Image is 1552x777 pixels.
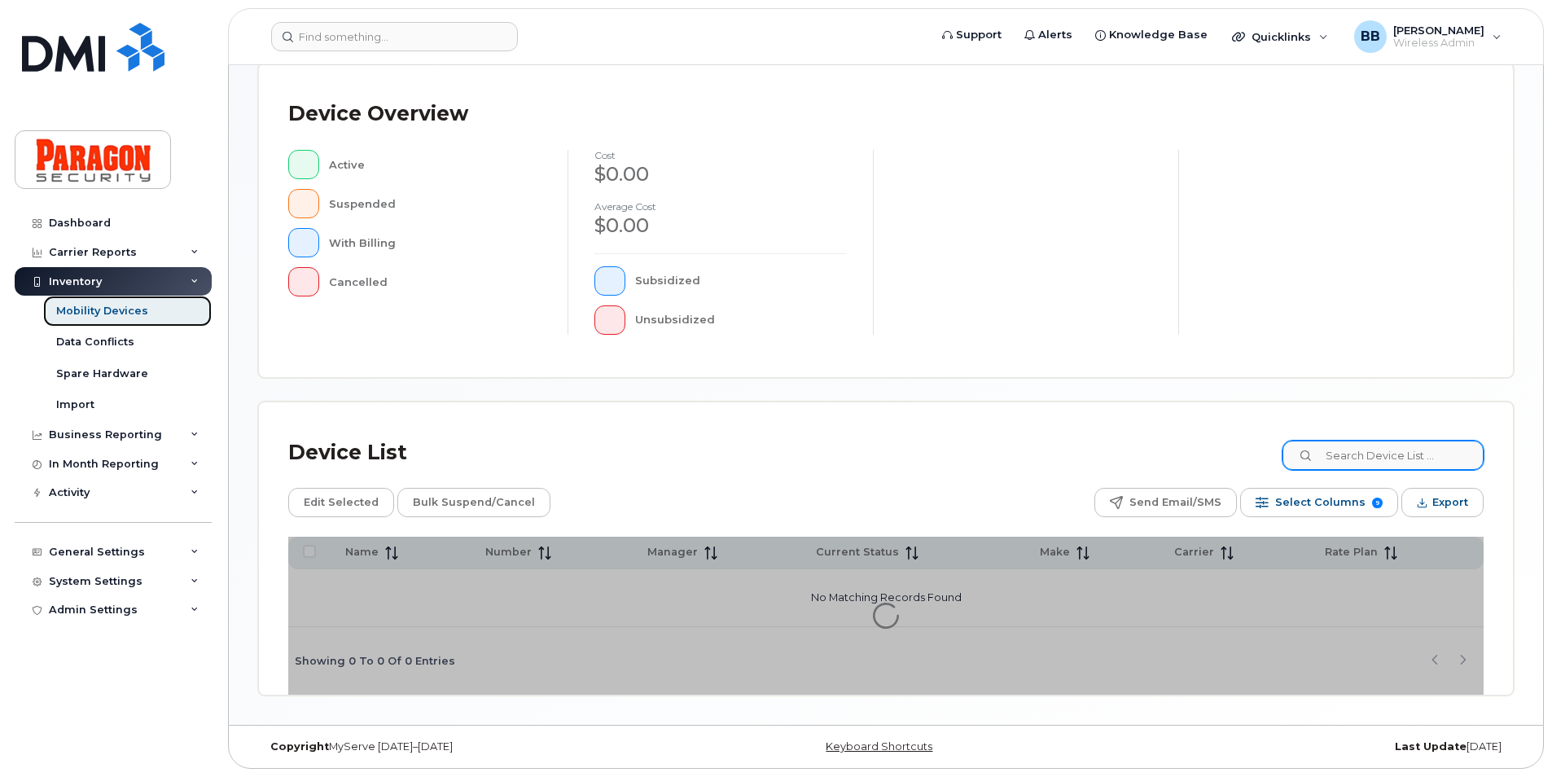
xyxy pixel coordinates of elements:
h4: cost [594,150,847,160]
a: Keyboard Shortcuts [826,740,932,753]
button: Edit Selected [288,488,394,517]
span: Quicklinks [1252,30,1311,43]
input: Search Device List ... [1282,441,1484,470]
a: Knowledge Base [1084,19,1219,51]
div: With Billing [329,228,542,257]
div: $0.00 [594,160,847,188]
a: Alerts [1013,19,1084,51]
div: Suspended [329,189,542,218]
div: [DATE] [1095,740,1514,753]
div: Device Overview [288,93,468,135]
span: Select Columns [1275,490,1366,515]
div: MyServe [DATE]–[DATE] [258,740,677,753]
button: Export [1401,488,1484,517]
div: Active [329,150,542,179]
input: Find something... [271,22,518,51]
a: Support [931,19,1013,51]
div: Subsidized [635,266,848,296]
div: Quicklinks [1221,20,1339,53]
strong: Copyright [270,740,329,753]
h4: Average cost [594,201,847,212]
span: 9 [1372,498,1383,508]
button: Send Email/SMS [1094,488,1237,517]
span: Alerts [1038,27,1072,43]
span: Bulk Suspend/Cancel [413,490,535,515]
div: $0.00 [594,212,847,239]
button: Bulk Suspend/Cancel [397,488,550,517]
span: Send Email/SMS [1129,490,1221,515]
span: Edit Selected [304,490,379,515]
strong: Last Update [1395,740,1467,753]
span: Export [1432,490,1468,515]
div: Cancelled [329,267,542,296]
div: Unsubsidized [635,305,848,335]
span: Support [956,27,1002,43]
div: Device List [288,432,407,474]
span: Knowledge Base [1109,27,1208,43]
button: Select Columns 9 [1240,488,1398,517]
